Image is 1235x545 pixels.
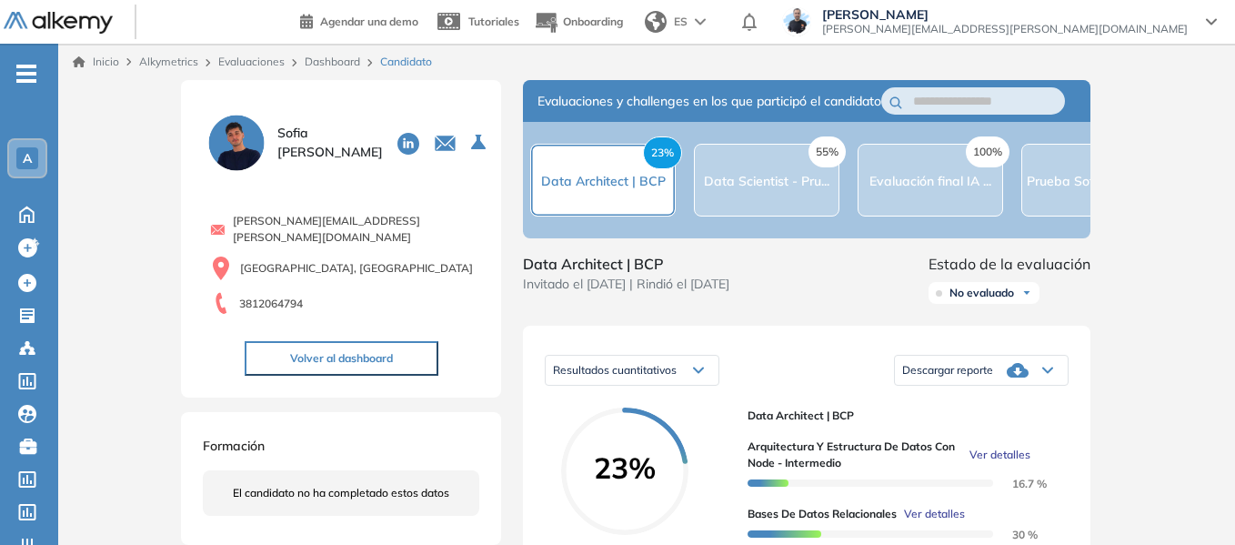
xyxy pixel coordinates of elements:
span: Ver detalles [969,447,1030,463]
button: Onboarding [534,3,623,42]
a: Dashboard [305,55,360,68]
span: 100% [966,136,1009,167]
span: ES [674,14,688,30]
span: 23% [643,136,682,169]
button: Ver detalles [962,447,1030,463]
span: 30 % [990,528,1038,541]
span: Ver detalles [904,506,965,522]
span: A [23,151,32,166]
button: Ver detalles [897,506,965,522]
img: PROFILE_MENU_LOGO_USER [203,109,270,177]
span: Candidato [380,54,432,70]
a: Evaluaciones [218,55,285,68]
span: Alkymetrics [139,55,198,68]
img: Logo [4,12,113,35]
span: Resultados cuantitativos [553,363,677,377]
span: Estado de la evaluación [929,253,1090,275]
div: Widget de chat [1144,458,1235,545]
span: Invitado el [DATE] | Rindió el [DATE] [523,275,729,294]
button: Seleccione la evaluación activa [464,126,497,159]
img: Ícono de flecha [1021,288,1032,298]
span: 16.7 % [990,477,1047,490]
span: Data Architect | BCP [541,173,666,189]
button: Volver al dashboard [245,341,438,376]
span: [PERSON_NAME] [822,7,1188,22]
span: Prueba Sofi consigna... [1027,173,1162,189]
span: Tutoriales [468,15,519,28]
a: Agendar una demo [300,9,418,31]
span: Onboarding [563,15,623,28]
span: Data Architect | BCP [523,253,729,275]
img: world [645,11,667,33]
img: arrow [695,18,706,25]
span: 3812064794 [239,296,303,312]
span: [PERSON_NAME][EMAIL_ADDRESS][PERSON_NAME][DOMAIN_NAME] [233,213,479,246]
span: Evaluaciones y challenges en los que participó el candidato [537,92,881,111]
span: Data Architect | BCP [748,408,1054,424]
span: Descargar reporte [902,363,993,378]
i: - [16,72,36,76]
span: No evaluado [949,286,1014,300]
span: Formación [203,438,265,454]
iframe: Chat Widget [1144,458,1235,545]
span: Evaluación final IA ... [869,173,991,189]
span: [PERSON_NAME][EMAIL_ADDRESS][PERSON_NAME][DOMAIN_NAME] [822,22,1188,36]
span: 55% [808,136,846,167]
span: [GEOGRAPHIC_DATA], [GEOGRAPHIC_DATA] [240,260,473,277]
span: Bases de datos relacionales [748,506,897,522]
span: El candidato no ha completado estos datos [233,485,449,501]
span: Sofia [PERSON_NAME] [277,124,383,162]
span: Agendar una demo [320,15,418,28]
span: Arquitectura y estructura de datos con Node - Intermedio [748,439,962,471]
a: Inicio [73,54,119,70]
span: 23% [561,453,688,482]
span: Data Scientist - Pru... [704,173,829,189]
